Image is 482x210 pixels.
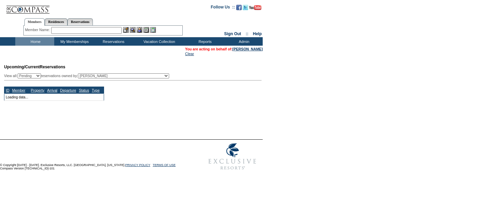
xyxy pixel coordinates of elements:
[224,31,241,36] a: Sign Out
[15,37,54,46] td: Home
[6,88,9,92] a: ID
[233,47,263,51] a: [PERSON_NAME]
[24,18,45,26] a: Members
[4,94,104,100] td: Loading data...
[224,37,263,46] td: Admin
[236,5,242,10] img: Become our fan on Facebook
[243,5,248,10] img: Follow us on Twitter
[12,88,25,92] a: Member
[54,37,93,46] td: My Memberships
[249,5,261,10] img: Subscribe to our YouTube Channel
[150,27,156,33] img: b_calculator.gif
[132,37,185,46] td: Vacation Collection
[249,7,261,11] a: Subscribe to our YouTube Channel
[236,7,242,11] a: Become our fan on Facebook
[137,27,142,33] img: Impersonate
[130,27,136,33] img: View
[4,73,172,78] div: View all: reservations owned by:
[185,47,263,51] span: You are acting on behalf of:
[143,27,149,33] img: Reservations
[123,27,129,33] img: b_edit.gif
[185,52,194,56] a: Clear
[45,18,67,25] a: Residences
[125,163,150,167] a: PRIVACY POLICY
[202,140,263,173] img: Exclusive Resorts
[60,88,76,92] a: Departure
[47,88,57,92] a: Arrival
[243,7,248,11] a: Follow us on Twitter
[246,31,248,36] span: ::
[4,65,65,69] span: Reservations
[93,37,132,46] td: Reservations
[79,88,89,92] a: Status
[211,4,235,12] td: Follow Us ::
[67,18,93,25] a: Reservations
[31,88,44,92] a: Property
[153,163,176,167] a: TERMS OF USE
[185,37,224,46] td: Reports
[25,27,51,33] div: Member Name:
[4,65,40,69] span: Upcoming/Current
[253,31,262,36] a: Help
[92,88,100,92] a: Type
